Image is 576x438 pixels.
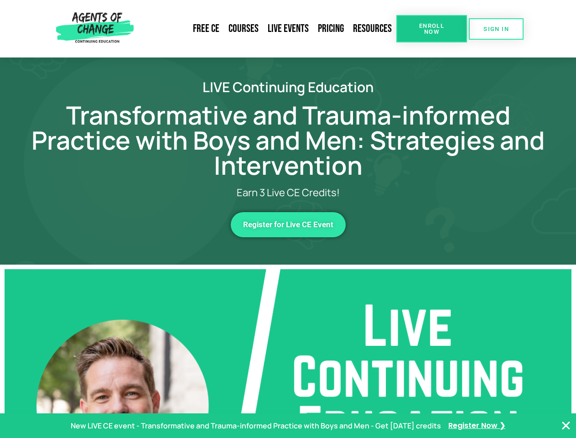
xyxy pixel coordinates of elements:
span: Enroll Now [411,23,452,35]
a: Register for Live CE Event [231,212,346,237]
p: New LIVE CE event - Transformative and Trauma-informed Practice with Boys and Men - Get [DATE] cr... [71,419,441,433]
h2: LIVE Continuing Education [28,80,548,94]
a: Enroll Now [396,15,467,42]
a: Free CE [188,18,224,39]
p: Earn 3 Live CE Credits! [65,187,512,198]
a: SIGN IN [469,18,524,40]
span: Register for Live CE Event [243,221,333,229]
a: Pricing [313,18,348,39]
span: SIGN IN [483,26,509,32]
a: Resources [348,18,396,39]
nav: Menu [137,18,396,39]
button: Close Banner [560,420,571,431]
a: Register Now ❯ [448,419,505,433]
a: Live Events [263,18,313,39]
h1: Transformative and Trauma-informed Practice with Boys and Men: Strategies and Intervention [28,103,548,178]
a: Courses [224,18,263,39]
